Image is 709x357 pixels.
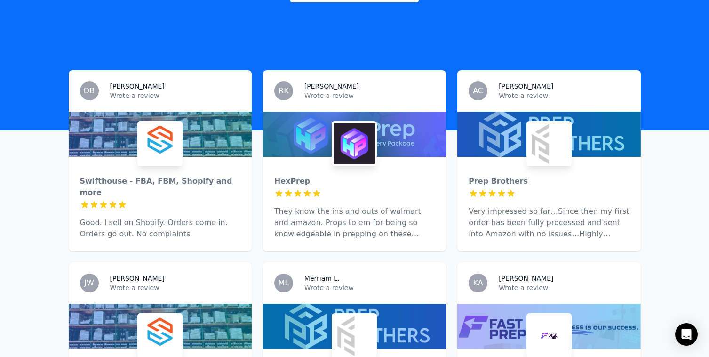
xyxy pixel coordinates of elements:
[80,217,240,240] p: Good. I sell on Shopify. Orders come in. Orders go out. No complaints
[69,70,252,251] a: DB[PERSON_NAME]Wrote a reviewSwifthouse - FBA, FBM, Shopify and moreSwifthouse - FBA, FBM, Shopif...
[80,176,240,198] div: Swifthouse - FBA, FBM, Shopify and more
[84,279,94,287] span: JW
[304,91,435,100] p: Wrote a review
[279,87,289,95] span: RK
[110,274,165,283] h3: [PERSON_NAME]
[304,283,435,292] p: Wrote a review
[139,315,181,357] img: Swifthouse - FBA, FBM, Shopify and more
[528,315,570,357] img: Fast Prep
[274,176,435,187] div: HexPrep
[457,70,640,251] a: AC[PERSON_NAME]Wrote a reviewPrep BrothersPrep BrothersVery impressed so far…Since then my first ...
[84,87,95,95] span: DB
[469,206,629,240] p: Very impressed so far…Since then my first order has been fully processed and sent into Amazon wit...
[274,206,435,240] p: They know the ins and outs of walmart and amazon. Props to em for being so knowledgeable in prepp...
[499,283,629,292] p: Wrote a review
[469,176,629,187] div: Prep Brothers
[499,81,553,91] h3: [PERSON_NAME]
[334,123,375,164] img: HexPrep
[304,81,359,91] h3: [PERSON_NAME]
[473,279,483,287] span: KA
[263,70,446,251] a: RK[PERSON_NAME]Wrote a reviewHexPrepHexPrepThey know the ins and outs of walmart and amazon. Prop...
[334,315,375,357] img: Prep Brothers
[110,283,240,292] p: Wrote a review
[110,91,240,100] p: Wrote a review
[499,91,629,100] p: Wrote a review
[304,274,340,283] h3: Merriam L.
[528,123,570,164] img: Prep Brothers
[499,274,553,283] h3: [PERSON_NAME]
[110,81,165,91] h3: [PERSON_NAME]
[675,323,698,346] div: Open Intercom Messenger
[473,87,483,95] span: AC
[278,279,289,287] span: ML
[139,123,181,164] img: Swifthouse - FBA, FBM, Shopify and more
